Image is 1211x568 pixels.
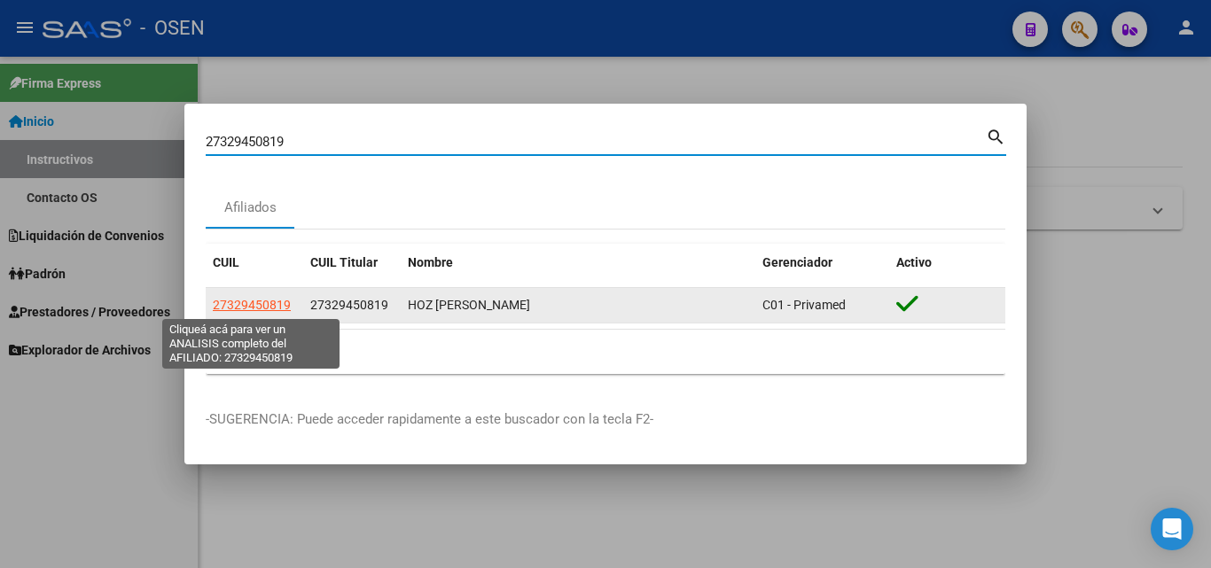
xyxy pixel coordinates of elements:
[762,255,832,269] span: Gerenciador
[889,244,1005,282] datatable-header-cell: Activo
[213,255,239,269] span: CUIL
[986,125,1006,146] mat-icon: search
[755,244,889,282] datatable-header-cell: Gerenciador
[303,244,401,282] datatable-header-cell: CUIL Titular
[206,244,303,282] datatable-header-cell: CUIL
[1151,508,1193,550] div: Open Intercom Messenger
[310,255,378,269] span: CUIL Titular
[408,295,748,315] div: HOZ [PERSON_NAME]
[896,255,932,269] span: Activo
[310,298,388,312] span: 27329450819
[213,298,291,312] span: 27329450819
[206,330,1005,374] div: 1 total
[224,198,277,218] div: Afiliados
[762,298,846,312] span: C01 - Privamed
[401,244,755,282] datatable-header-cell: Nombre
[408,255,453,269] span: Nombre
[206,409,1005,430] p: -SUGERENCIA: Puede acceder rapidamente a este buscador con la tecla F2-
